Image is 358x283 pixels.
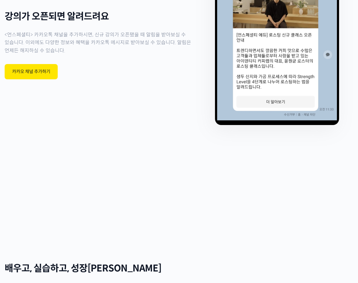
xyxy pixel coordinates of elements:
[57,207,64,212] span: 대화
[5,263,191,273] h1: 배우고, 실습하고, 성장[PERSON_NAME]
[41,197,80,213] a: 대화
[5,11,191,21] h1: 강의가 오픈되면 알려드려요
[5,31,191,55] p: <언스페셜티> 카카오톡 채널을 추가하시면, 신규 강의가 오픈됐을 때 알림을 받아보실 수 있습니다. 이외에도 다양한 정보와 혜택을 카카오톡 메시지로 받아보실 수 있습니다. 알림...
[2,197,41,213] a: 홈
[12,69,50,74] div: 카카오 채널 추가하기
[80,197,119,213] a: 설정
[20,206,23,211] span: 홈
[96,206,103,211] span: 설정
